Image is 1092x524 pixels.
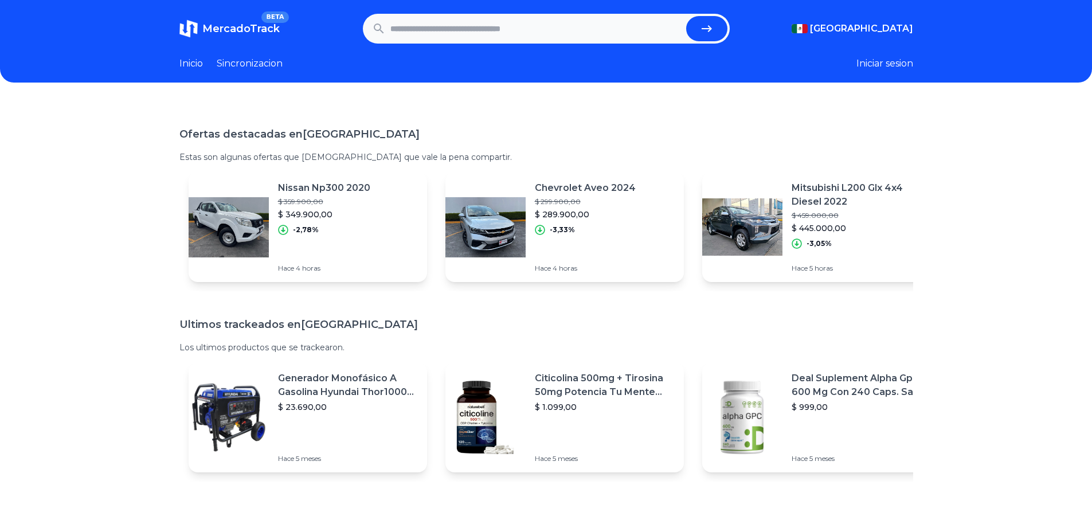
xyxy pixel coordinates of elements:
p: Citicolina 500mg + Tirosina 50mg Potencia Tu Mente (120caps) Sabor Sin Sabor [535,372,675,399]
a: Featured imageMitsubishi L200 Glx 4x4 Diesel 2022$ 459.000,00$ 445.000,00-3,05%Hace 5 horas [702,172,941,282]
a: Featured imageNissan Np300 2020$ 359.900,00$ 349.900,00-2,78%Hace 4 horas [189,172,427,282]
a: MercadoTrackBETA [179,14,280,44]
a: Featured imageGenerador Monofásico A Gasolina Hyundai Thor10000 P 11.5 Kw$ 23.690,00Hace 5 meses [189,362,427,472]
span: MercadoTrack [202,22,280,35]
h1: Ultimos trackeados en [GEOGRAPHIC_DATA] [179,316,913,333]
img: Featured image [189,377,269,457]
button: [GEOGRAPHIC_DATA] [792,24,913,34]
p: $ 999,00 [792,401,931,413]
a: Inicio [179,58,203,69]
p: Estas son algunas ofertas que [DEMOGRAPHIC_DATA] que vale la pena compartir. [179,151,913,163]
p: $ 359.900,00 [278,197,370,206]
p: Nissan Np300 2020 [278,181,370,195]
img: Featured image [702,187,782,267]
p: -3,05% [807,239,832,248]
img: Mexico [792,24,808,33]
img: Featured image [189,187,269,267]
span: BETA [261,11,288,23]
p: $ 445.000,00 [792,222,931,234]
img: Featured image [445,377,526,457]
p: Mitsubishi L200 Glx 4x4 Diesel 2022 [792,181,931,209]
p: $ 349.900,00 [278,209,370,220]
h1: Ofertas destacadas en [GEOGRAPHIC_DATA] [179,126,913,142]
button: Iniciar sesion [856,58,913,69]
p: $ 299.900,00 [535,197,636,206]
p: Los ultimos productos que se trackearon. [179,342,913,353]
p: $ 1.099,00 [535,401,675,413]
p: -3,33% [550,225,575,234]
p: Hace 5 meses [792,454,931,463]
a: Featured imageDeal Suplement Alpha Gpc 600 Mg Con 240 Caps. Salud Cerebral Sabor S/n$ 999,00Hace ... [702,362,941,472]
p: Hace 5 meses [535,454,675,463]
p: Hace 4 horas [278,264,370,273]
p: Hace 5 meses [278,454,418,463]
p: Generador Monofásico A Gasolina Hyundai Thor10000 P 11.5 Kw [278,372,418,399]
p: $ 459.000,00 [792,211,931,220]
p: $ 23.690,00 [278,401,418,413]
p: Deal Suplement Alpha Gpc 600 Mg Con 240 Caps. Salud Cerebral Sabor S/n [792,372,931,399]
a: Featured imageChevrolet Aveo 2024$ 299.900,00$ 289.900,00-3,33%Hace 4 horas [445,172,684,282]
img: Featured image [445,187,526,267]
p: $ 289.900,00 [535,209,636,220]
span: [GEOGRAPHIC_DATA] [810,24,913,34]
p: -2,78% [293,225,319,234]
a: Featured imageCiticolina 500mg + Tirosina 50mg Potencia Tu Mente (120caps) Sabor Sin Sabor$ 1.099... [445,362,684,472]
p: Chevrolet Aveo 2024 [535,181,636,195]
p: Hace 4 horas [535,264,636,273]
a: Sincronizacion [217,58,283,69]
img: Featured image [702,377,782,457]
img: MercadoTrack [179,19,198,38]
p: Hace 5 horas [792,264,931,273]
